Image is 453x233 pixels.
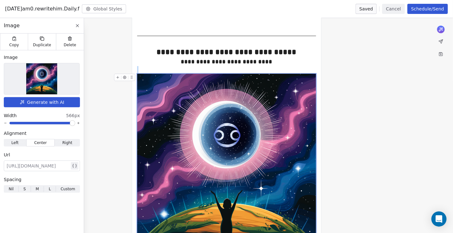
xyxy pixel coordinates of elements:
span: Url [4,152,10,158]
span: Left [11,140,19,146]
div: Open Intercom Messenger [432,211,447,227]
span: [DATE]am0.rewritehim.Daily.f [5,5,79,13]
span: S [23,186,26,192]
span: Right [62,140,72,146]
button: Global Styles [82,4,126,13]
span: M [36,186,39,192]
span: Image [4,54,18,60]
span: 566px [66,112,80,119]
span: Copy [9,42,19,47]
button: Schedule/Send [407,4,448,14]
span: Duplicate [33,42,51,47]
span: Custom [61,186,75,192]
button: Cancel [382,4,405,14]
img: Selected image [26,63,57,94]
span: Image [4,22,20,29]
button: Saved [356,4,377,14]
span: Nil [9,186,14,192]
span: Delete [64,42,77,47]
button: Generate with AI [4,97,80,107]
span: Alignment [4,130,27,136]
span: L [49,186,51,192]
span: Spacing [4,176,21,183]
span: Width [4,112,17,119]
